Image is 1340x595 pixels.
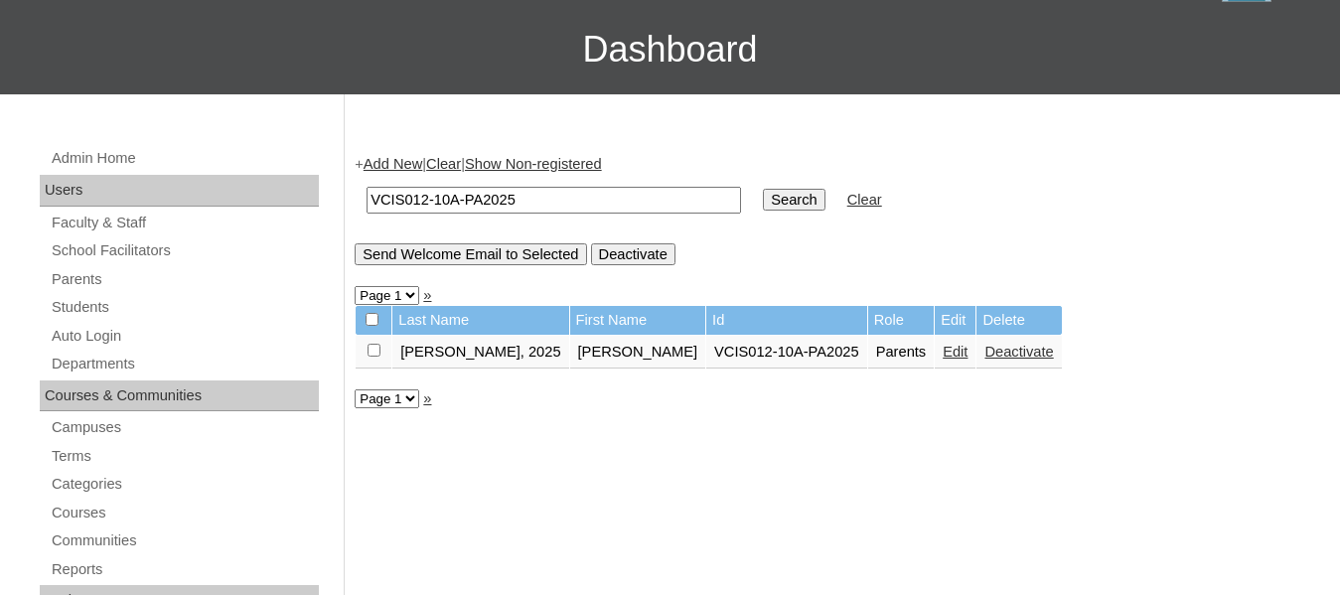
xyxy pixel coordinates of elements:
[763,189,824,211] input: Search
[943,344,968,360] a: Edit
[392,336,568,370] td: [PERSON_NAME], 2025
[50,472,319,497] a: Categories
[392,306,568,335] td: Last Name
[50,324,319,349] a: Auto Login
[706,336,867,370] td: VCIS012-10A-PA2025
[423,287,431,303] a: »
[591,243,675,265] input: Deactivate
[50,146,319,171] a: Admin Home
[50,415,319,440] a: Campuses
[868,306,935,335] td: Role
[50,557,319,582] a: Reports
[50,444,319,469] a: Terms
[355,243,586,265] input: Send Welcome Email to Selected
[364,156,422,172] a: Add New
[465,156,602,172] a: Show Non-registered
[50,211,319,235] a: Faculty & Staff
[40,380,319,412] div: Courses & Communities
[50,267,319,292] a: Parents
[10,5,1330,94] h3: Dashboard
[935,306,975,335] td: Edit
[984,344,1053,360] a: Deactivate
[570,306,706,335] td: First Name
[706,306,867,335] td: Id
[50,238,319,263] a: School Facilitators
[40,175,319,207] div: Users
[367,187,741,214] input: Search
[50,501,319,525] a: Courses
[423,390,431,406] a: »
[847,192,882,208] a: Clear
[426,156,461,172] a: Clear
[355,154,1320,264] div: + | |
[50,528,319,553] a: Communities
[976,306,1061,335] td: Delete
[50,352,319,376] a: Departments
[570,336,706,370] td: [PERSON_NAME]
[50,295,319,320] a: Students
[868,336,935,370] td: Parents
